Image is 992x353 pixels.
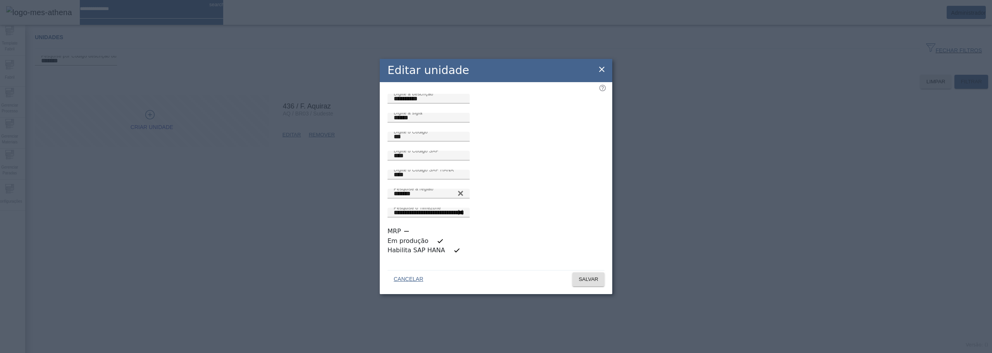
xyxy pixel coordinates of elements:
mat-label: Digite o Código SAP HANA [394,167,454,172]
input: Number [394,189,463,198]
button: SALVAR [572,272,604,286]
button: CANCELAR [387,272,429,286]
label: Habilita SAP HANA [387,246,447,255]
h2: Editar unidade [387,62,469,79]
mat-label: Digite o Código SAP [394,148,439,153]
mat-label: Digite o Código [394,129,428,134]
label: Em produção [387,236,430,246]
span: CANCELAR [394,276,423,283]
mat-label: Digite a sigla [394,110,422,115]
mat-label: Digite a descrição [394,91,433,96]
input: Number [394,208,463,217]
span: SALVAR [579,276,598,283]
mat-label: Pesquise o Timezone [394,205,441,210]
mat-label: Pesquise a região [394,186,433,191]
label: MRP [387,227,403,236]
